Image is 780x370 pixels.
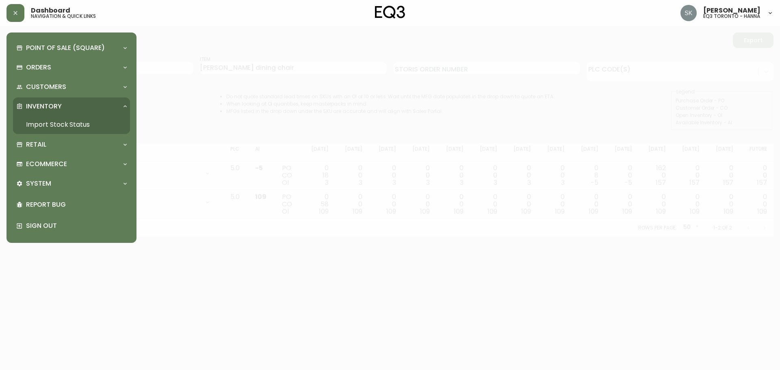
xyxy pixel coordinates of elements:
[31,7,70,14] span: Dashboard
[26,43,105,52] p: Point of Sale (Square)
[13,97,130,115] div: Inventory
[26,221,127,230] p: Sign Out
[26,140,46,149] p: Retail
[703,7,760,14] span: [PERSON_NAME]
[26,179,51,188] p: System
[13,39,130,57] div: Point of Sale (Square)
[13,58,130,76] div: Orders
[13,155,130,173] div: Ecommerce
[13,136,130,154] div: Retail
[26,63,51,72] p: Orders
[26,200,127,209] p: Report Bug
[31,14,96,19] h5: navigation & quick links
[26,160,67,169] p: Ecommerce
[680,5,697,21] img: 2f4b246f1aa1d14c63ff9b0999072a8a
[13,194,130,215] div: Report Bug
[13,78,130,96] div: Customers
[13,175,130,193] div: System
[703,14,760,19] h5: eq3 toronto - hanna
[13,215,130,236] div: Sign Out
[26,102,62,111] p: Inventory
[375,6,405,19] img: logo
[26,82,66,91] p: Customers
[13,115,130,134] a: Import Stock Status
